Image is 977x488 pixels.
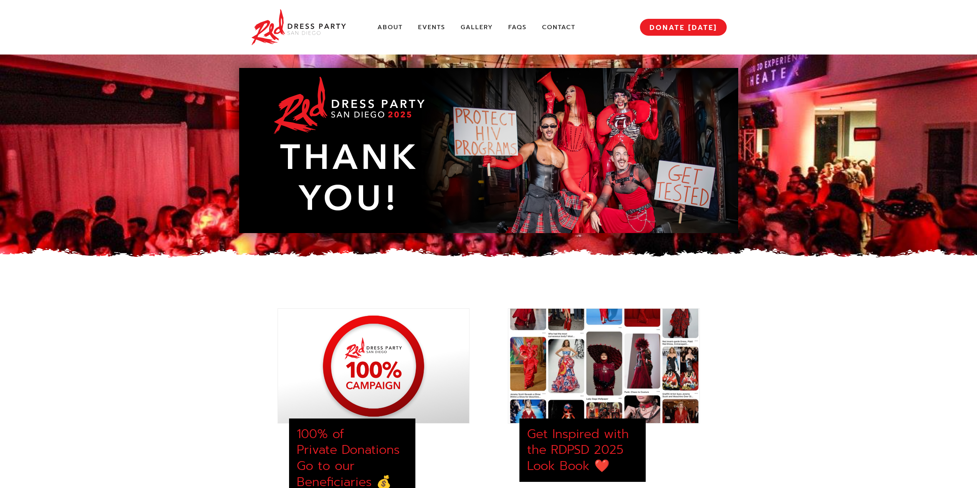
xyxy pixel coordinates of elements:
a: DONATE [DATE] [640,19,727,36]
a: Contact [542,23,575,31]
div: Get Inspired with the RDPSD 2025 Look Book ❤️ [527,426,638,474]
a: FAQs [508,23,527,31]
a: Events [418,23,445,31]
a: About [377,23,403,31]
img: Red Dress Party San Diego [251,8,347,47]
a: Gallery [461,23,493,31]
